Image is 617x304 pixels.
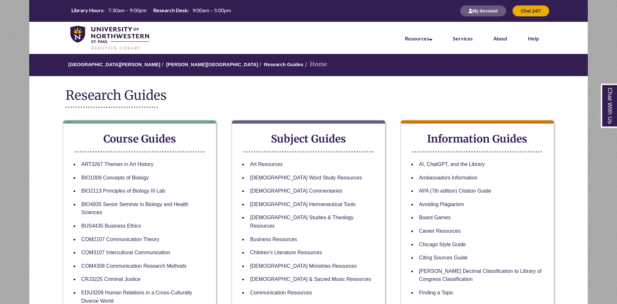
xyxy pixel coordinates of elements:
a: Ambassadors Information [419,175,478,180]
a: COM4308 Communication Research Methods [81,263,186,269]
a: [DEMOGRAPHIC_DATA] Commentaries [250,188,342,194]
a: [DEMOGRAPHIC_DATA] Word Study Resources [250,175,362,180]
span: 9:00am – 5:00pm [192,7,231,13]
a: ART3267 Themes in Art History [81,161,153,167]
a: Avoiding Plagiarism [419,202,464,207]
a: BIO2113 Principles of Biology III Lab [81,188,165,194]
a: [DEMOGRAPHIC_DATA] Studies & Theology Resources [250,215,353,229]
th: Library Hours: [69,7,105,14]
a: CRJ3225 Criminal Justice [81,276,140,282]
a: EDU3209 Human Relations in a Cross-Culturally Diverse World [81,290,192,304]
button: Chat 24/7 [513,5,549,16]
a: Art Resources [250,161,282,167]
a: Citing Sources Guide [419,255,468,260]
a: COM2107 Communication Theory [81,237,159,242]
a: Finding a Topic [419,290,453,295]
a: Chat 24/7 [513,8,549,13]
th: Research Desk: [151,7,190,14]
a: My Account [460,8,506,13]
a: [PERSON_NAME][GEOGRAPHIC_DATA] [166,62,258,67]
a: Research Guides [264,62,304,67]
a: Services [453,35,473,41]
a: COM3107 Intercultural Communication [81,250,170,255]
img: UNWSP Library Logo [70,26,149,51]
a: Career Resources [419,228,461,234]
a: Resources [405,35,432,41]
a: Help [528,35,539,41]
a: BIO1009 Concepts of Biology [81,175,149,180]
a: [PERSON_NAME] Decimal Classification to Library of Congress Classification [419,268,541,282]
strong: Subject Guides [271,133,346,145]
a: APA (7th edition) Citation Guide [419,188,491,194]
span: Research Guides [66,87,167,103]
a: BIO4835 Senior Seminar in Biology and Health Sciences [81,202,189,215]
a: [DEMOGRAPHIC_DATA] Ministries Resources [250,263,357,269]
a: Business Resources [250,237,297,242]
a: Board Games [419,215,451,220]
a: About [493,35,507,41]
li: Home [303,60,327,69]
a: [DEMOGRAPHIC_DATA] Hermeneutical Tools [250,202,355,207]
a: Children's Literature Resources [250,250,322,255]
a: Chicago Style Guide [419,242,466,247]
a: BUS4435 Business Ethics [81,223,141,229]
a: Hours Today [69,7,234,15]
strong: Information Guides [427,133,527,145]
a: Communication Resources [250,290,312,295]
span: 7:30am – 9:00pm [108,7,147,13]
a: AI, ChatGPT, and the Library [419,161,485,167]
a: [GEOGRAPHIC_DATA][PERSON_NAME] [68,62,160,67]
strong: Course Guides [103,133,176,145]
button: My Account [460,5,506,16]
a: [DEMOGRAPHIC_DATA] & Sacred Music Resources [250,276,371,282]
